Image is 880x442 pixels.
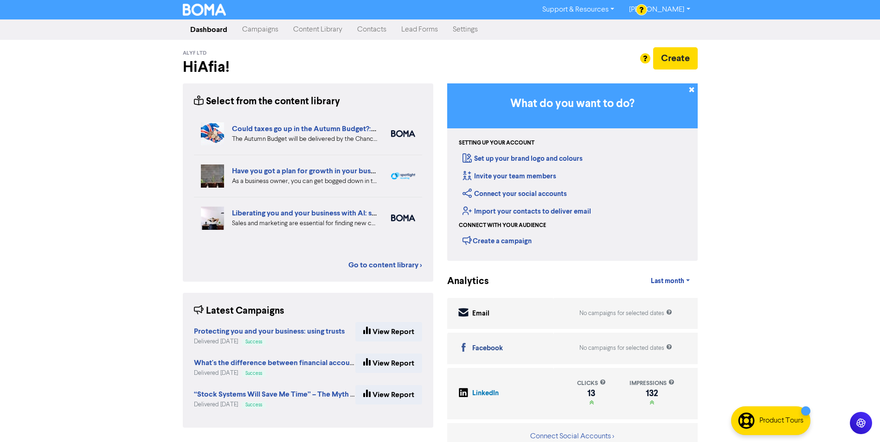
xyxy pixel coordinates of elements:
[235,20,286,39] a: Campaigns
[472,388,499,399] div: LinkedIn
[629,390,674,397] div: 132
[245,403,262,407] span: Success
[629,379,674,388] div: impressions
[348,259,422,271] a: Go to content library >
[232,177,377,186] div: As a business owner, you can get bogged down in the demands of day-to-day business. We can help b...
[194,360,467,367] a: What's the difference between financial accounting and management accounting?
[232,208,433,218] a: Liberating you and your business with AI: sales and marketing
[834,398,880,442] iframe: Chat Widget
[462,154,583,163] a: Set up your brand logo and colours
[232,219,377,228] div: Sales and marketing are essential for finding new customers but eat into your business time. We e...
[622,2,697,17] a: [PERSON_NAME]
[350,20,394,39] a: Contacts
[183,50,206,57] span: Alyf Ltd
[232,124,428,133] a: Could taxes go up in the Autumn Budget?: How to be ready
[194,391,410,398] a: “Stock Systems Will Save Me Time” – The Myth of ‘Set and Forget’
[183,58,433,76] h2: Hi Afia !
[391,172,415,180] img: spotlight
[245,371,262,376] span: Success
[535,2,622,17] a: Support & Resources
[391,215,415,221] img: boma
[232,134,377,144] div: The Autumn Budget will be delivered by the Chancellor soon. But what personal and business tax ch...
[651,277,684,285] span: Last month
[579,309,672,318] div: No campaigns for selected dates
[577,379,606,388] div: clicks
[194,400,355,409] div: Delivered [DATE]
[462,234,532,247] div: Create a campaign
[183,4,226,16] img: BOMA Logo
[194,328,345,335] a: Protecting you and your business: using trusts
[653,47,698,69] button: Create
[462,172,556,181] a: Invite your team members
[461,97,684,111] h3: What do you want to do?
[579,344,672,353] div: No campaigns for selected dates
[643,272,697,290] a: Last month
[391,130,415,137] img: boma
[447,274,477,289] div: Analytics
[459,221,546,230] div: Connect with your audience
[194,369,355,378] div: Delivered [DATE]
[194,304,284,318] div: Latest Campaigns
[462,189,567,198] a: Connect your social accounts
[355,354,422,373] a: View Report
[445,20,485,39] a: Settings
[472,343,503,354] div: Facebook
[232,166,391,176] a: Have you got a plan for growth in your business?
[194,358,467,367] strong: What's the difference between financial accounting and management accounting?
[394,20,445,39] a: Lead Forms
[355,322,422,341] a: View Report
[286,20,350,39] a: Content Library
[194,390,410,399] strong: “Stock Systems Will Save Me Time” – The Myth of ‘Set and Forget’
[577,390,606,397] div: 13
[183,20,235,39] a: Dashboard
[462,207,591,216] a: Import your contacts to deliver email
[245,340,262,344] span: Success
[194,337,345,346] div: Delivered [DATE]
[472,309,489,319] div: Email
[459,139,534,147] div: Setting up your account
[194,327,345,336] strong: Protecting you and your business: using trusts
[447,83,698,261] div: Getting Started in BOMA
[355,385,422,404] a: View Report
[194,95,340,109] div: Select from the content library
